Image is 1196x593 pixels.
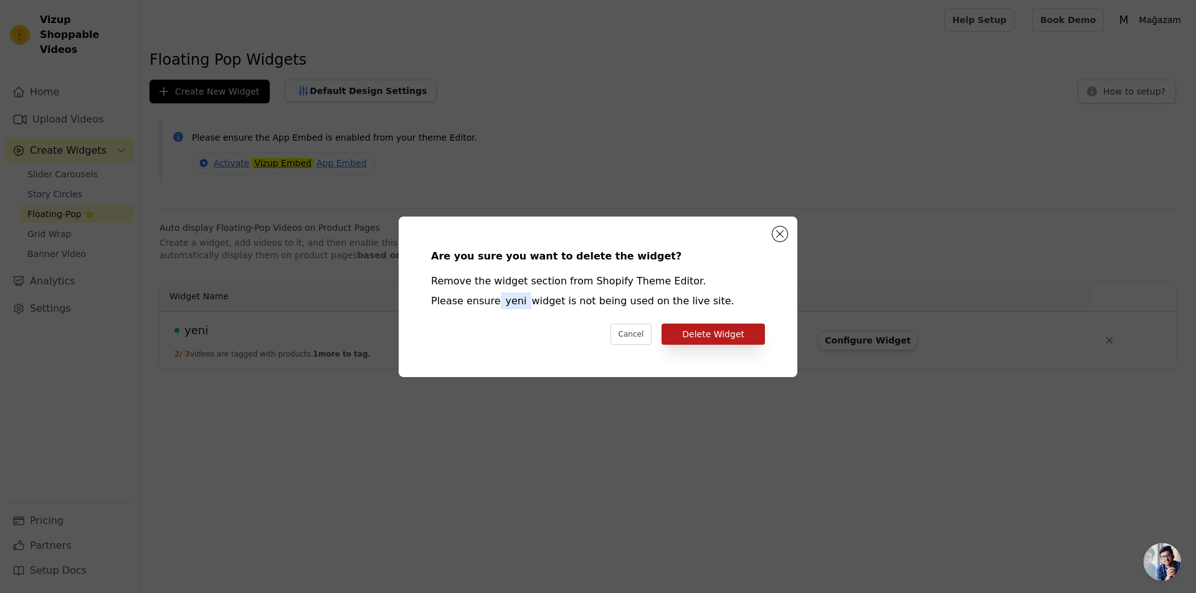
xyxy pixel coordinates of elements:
span: yeni [501,292,532,309]
button: Close modal [772,226,787,241]
div: Please ensure widget is not being used on the live site. [431,294,765,309]
div: Açık sohbet [1144,543,1181,581]
div: Are you sure you want to delete the widget? [431,249,765,264]
button: Cancel [610,324,652,345]
button: Delete Widget [662,324,765,345]
div: Remove the widget section from Shopify Theme Editor. [431,274,765,289]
